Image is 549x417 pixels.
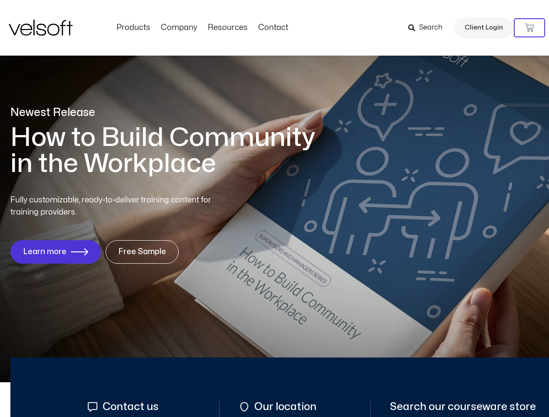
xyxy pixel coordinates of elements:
[10,105,328,120] p: Newest Release
[203,23,253,33] a: ResourcesMenu Toggle
[10,194,227,218] p: Fully customizable, ready-to-deliver training content for training providers.
[408,20,449,35] a: Search
[10,240,101,264] a: Learn more
[252,401,316,413] span: Our location
[390,401,536,413] span: Search our courseware store
[111,23,156,33] a: ProductsMenu Toggle
[9,20,73,36] img: Velsoft Training Materials
[156,23,203,33] a: CompanyMenu Toggle
[106,240,179,264] a: Free Sample
[23,248,67,256] span: Learn more
[10,125,328,177] h1: How to Build Community in the Workplace
[465,22,503,33] span: Client Login
[118,248,166,256] span: Free Sample
[100,401,159,413] span: Contact us
[253,23,293,33] a: ContactMenu Toggle
[419,22,443,33] span: Search
[454,17,514,38] a: Client Login
[111,23,293,33] nav: Menu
